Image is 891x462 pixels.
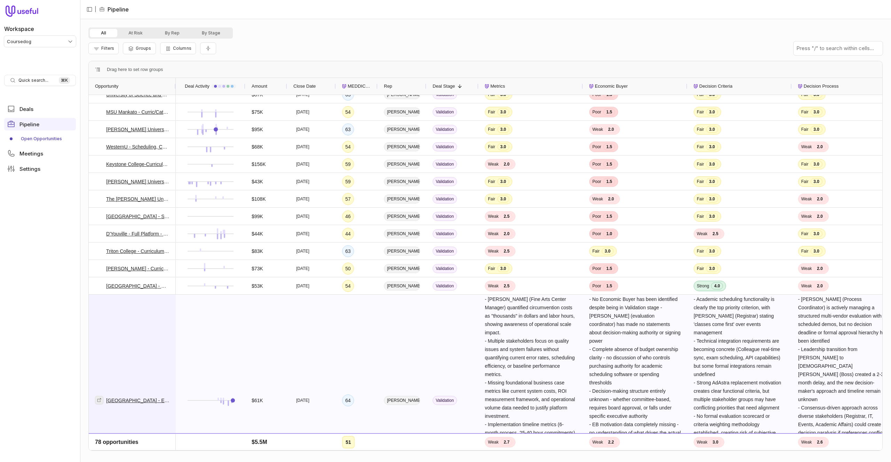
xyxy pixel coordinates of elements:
[603,213,615,220] span: 1.5
[384,160,420,169] span: [PERSON_NAME]
[384,281,420,290] span: [PERSON_NAME]
[814,265,826,272] span: 2.0
[694,296,782,444] span: - Academic scheduling functionality is clearly the top priority criterion, with [PERSON_NAME] (Re...
[433,142,457,151] span: Validation
[296,248,309,254] time: [DATE]
[191,29,231,37] button: By Stage
[711,282,723,289] span: 4.0
[500,161,512,168] span: 2.0
[500,248,512,255] span: 2.5
[59,77,70,84] kbd: ⌘ K
[605,196,617,202] span: 2.0
[345,195,351,203] div: 57
[90,29,117,37] button: All
[592,283,601,289] span: Poor
[706,213,718,220] span: 3.0
[88,42,119,54] button: Filter Pipeline
[488,248,498,254] span: Weak
[252,282,263,290] div: $53K
[106,143,169,151] a: WesternU - Scheduling, Curric, Catalog, Syllabus & FWM - 1.25
[296,398,309,403] time: [DATE]
[296,127,309,132] time: [DATE]
[500,230,512,237] span: 2.0
[252,396,263,405] div: $61K
[84,4,95,15] button: Collapse sidebar
[252,160,266,168] div: $156K
[697,231,707,237] span: Weak
[106,195,169,203] a: The [PERSON_NAME] Union - Scheduling + Curric/Cat - 2.25
[488,127,495,132] span: Fair
[603,230,615,237] span: 1.0
[95,82,118,90] span: Opportunity
[433,125,457,134] span: Validation
[384,177,420,186] span: [PERSON_NAME]
[345,212,351,221] div: 46
[603,178,615,185] span: 1.5
[19,166,40,172] span: Settings
[433,229,457,238] span: Validation
[99,5,129,14] li: Pipeline
[348,82,371,90] span: MEDDICC Score
[296,179,309,184] time: [DATE]
[4,162,76,175] a: Settings
[801,231,809,237] span: Fair
[595,82,628,90] span: Economic Buyer
[433,212,457,221] span: Validation
[200,42,216,55] button: Collapse all rows
[603,282,615,289] span: 1.5
[296,161,309,167] time: [DATE]
[345,230,351,238] div: 44
[811,109,822,115] span: 3.0
[345,264,351,273] div: 50
[345,108,351,116] div: 54
[384,107,420,117] span: [PERSON_NAME]
[101,46,114,51] span: Filters
[117,29,154,37] button: At Risk
[384,264,420,273] span: [PERSON_NAME]
[4,147,76,160] a: Meetings
[296,144,309,150] time: [DATE]
[589,296,682,452] span: - No Economic Buyer has been identified despite being in Validation stage - [PERSON_NAME] (evalua...
[592,231,601,237] span: Poor
[252,247,263,255] div: $83K
[252,212,263,221] div: $99K
[490,82,505,90] span: Metrics
[706,161,718,168] span: 3.0
[801,196,812,202] span: Weak
[433,177,457,186] span: Validation
[697,214,704,219] span: Fair
[709,230,721,237] span: 2.5
[293,82,316,90] span: Close Date
[694,78,786,95] div: Decision Criteria
[706,196,718,202] span: 3.0
[697,179,704,184] span: Fair
[433,281,457,290] span: Validation
[589,78,681,95] div: Economic Buyer
[433,194,457,204] span: Validation
[4,103,76,115] a: Deals
[433,396,457,405] span: Validation
[384,247,420,256] span: [PERSON_NAME]
[106,125,169,134] a: [PERSON_NAME] University - Class, Events, FWM, Curriculum, Catalog
[488,283,498,289] span: Weak
[603,161,615,168] span: 1.5
[485,296,576,452] span: - [PERSON_NAME] (Fine Arts Center Manager) quantified circumvention costs as "thousands" in dolla...
[804,82,838,90] span: Decision Process
[592,179,601,184] span: Poor
[433,107,457,117] span: Validation
[814,143,826,150] span: 2.0
[488,196,495,202] span: Fair
[433,82,455,90] span: Deal Stage
[136,46,151,51] span: Groups
[811,161,822,168] span: 3.0
[814,282,826,289] span: 2.0
[488,266,495,271] span: Fair
[4,118,76,130] a: Pipeline
[384,82,392,90] span: Rep
[106,160,169,168] a: Keystone College-Curriculum&Scheduling Clouds- 2.25
[603,265,615,272] span: 1.5
[107,65,163,74] div: Row Groups
[345,125,351,134] div: 63
[433,264,457,273] span: Validation
[801,179,809,184] span: Fair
